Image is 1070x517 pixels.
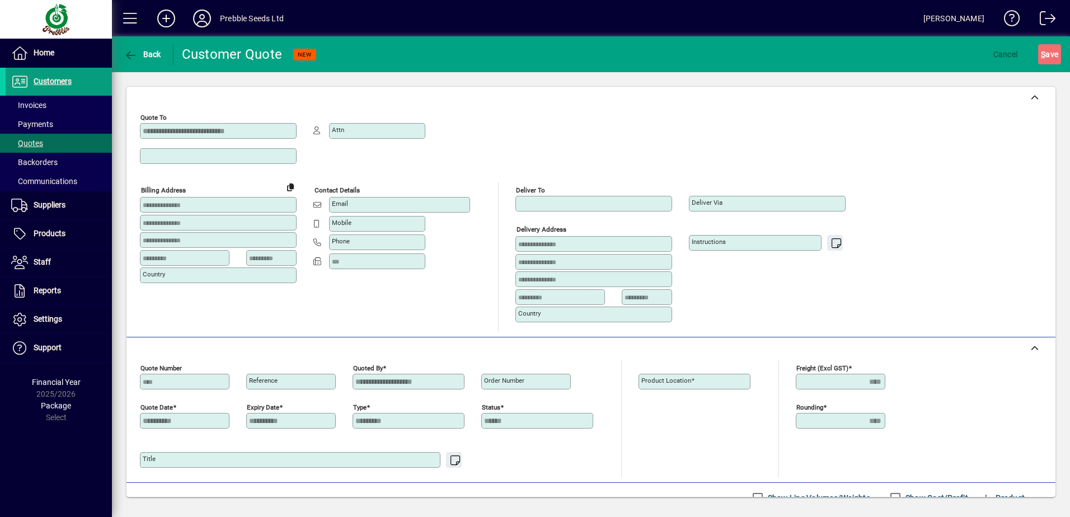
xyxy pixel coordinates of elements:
[332,237,350,245] mat-label: Phone
[34,343,62,352] span: Support
[34,229,65,238] span: Products
[796,403,823,411] mat-label: Rounding
[143,270,165,278] mat-label: Country
[6,334,112,362] a: Support
[482,403,500,411] mat-label: Status
[6,220,112,248] a: Products
[796,364,848,372] mat-label: Freight (excl GST)
[6,191,112,219] a: Suppliers
[143,455,156,463] mat-label: Title
[692,199,722,206] mat-label: Deliver via
[11,158,58,167] span: Backorders
[11,139,43,148] span: Quotes
[249,377,278,384] mat-label: Reference
[1041,50,1045,59] span: S
[923,10,984,27] div: [PERSON_NAME]
[298,51,312,58] span: NEW
[34,200,65,209] span: Suppliers
[140,114,167,121] mat-label: Quote To
[6,96,112,115] a: Invoices
[41,401,71,410] span: Package
[34,314,62,323] span: Settings
[32,378,81,387] span: Financial Year
[34,48,54,57] span: Home
[1041,45,1058,63] span: ave
[220,10,284,27] div: Prebble Seeds Ltd
[6,39,112,67] a: Home
[6,277,112,305] a: Reports
[11,120,53,129] span: Payments
[692,238,726,246] mat-label: Instructions
[6,115,112,134] a: Payments
[1038,44,1061,64] button: Save
[1031,2,1056,39] a: Logout
[148,8,184,29] button: Add
[281,178,299,196] button: Copy to Delivery address
[332,200,348,208] mat-label: Email
[34,286,61,295] span: Reports
[112,44,173,64] app-page-header-button: Back
[641,377,691,384] mat-label: Product location
[11,177,77,186] span: Communications
[184,8,220,29] button: Profile
[182,45,283,63] div: Customer Quote
[353,364,383,372] mat-label: Quoted by
[353,403,367,411] mat-label: Type
[124,50,161,59] span: Back
[6,248,112,276] a: Staff
[484,377,524,384] mat-label: Order number
[518,309,541,317] mat-label: Country
[11,101,46,110] span: Invoices
[6,172,112,191] a: Communications
[6,153,112,172] a: Backorders
[516,186,545,194] mat-label: Deliver To
[34,77,72,86] span: Customers
[140,364,182,372] mat-label: Quote number
[974,488,1030,508] button: Product
[140,403,173,411] mat-label: Quote date
[332,219,351,227] mat-label: Mobile
[247,403,279,411] mat-label: Expiry date
[34,257,51,266] span: Staff
[979,489,1025,507] span: Product
[6,134,112,153] a: Quotes
[121,44,164,64] button: Back
[332,126,344,134] mat-label: Attn
[903,492,968,504] label: Show Cost/Profit
[996,2,1020,39] a: Knowledge Base
[6,305,112,333] a: Settings
[766,492,870,504] label: Show Line Volumes/Weights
